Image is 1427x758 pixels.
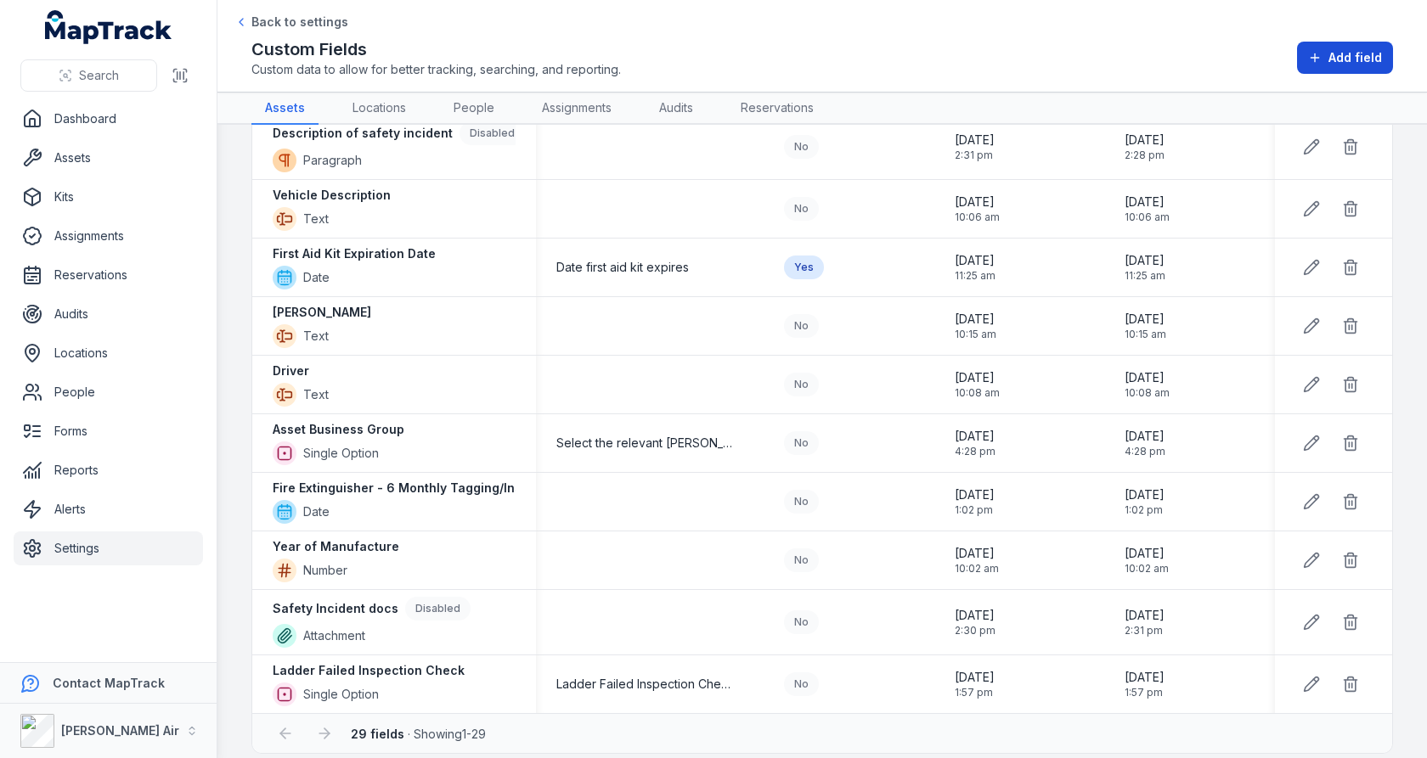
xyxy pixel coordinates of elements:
[1125,194,1170,224] time: 15/08/2025, 10:06:07 am
[1125,428,1165,445] span: [DATE]
[273,304,371,321] strong: [PERSON_NAME]
[955,194,1000,211] span: [DATE]
[955,486,995,517] time: 22/08/2025, 1:02:28 pm
[1125,545,1169,562] span: [DATE]
[14,336,203,370] a: Locations
[556,676,733,693] span: Ladder Failed Inspection Check
[53,676,165,690] strong: Contact MapTrack
[955,562,999,576] span: 10:02 am
[784,255,824,279] div: Yes
[273,662,465,679] strong: Ladder Failed Inspection Check
[273,600,398,617] strong: Safety Incident docs
[61,723,179,738] strong: [PERSON_NAME] Air
[460,121,525,145] div: Disabled
[955,369,1000,386] span: [DATE]
[14,219,203,253] a: Assignments
[251,14,348,31] span: Back to settings
[955,252,996,269] span: [DATE]
[955,149,995,162] span: 2:31 pm
[1125,607,1165,637] time: 31/01/2025, 2:31:12 pm
[234,14,348,31] a: Back to settings
[273,125,453,142] strong: Description of safety incident
[1125,445,1165,458] span: 4:28 pm
[351,727,486,741] span: · Showing 1 - 29
[303,152,362,169] span: Paragraph
[273,362,309,379] strong: Driver
[251,61,621,78] span: Custom data to allow for better tracking, searching, and reporting.
[784,490,819,514] div: No
[440,93,508,125] a: People
[303,686,379,703] span: Single Option
[273,245,436,262] strong: First Aid Kit Expiration Date
[14,375,203,409] a: People
[955,211,1000,224] span: 10:06 am
[1125,311,1166,328] span: [DATE]
[303,211,329,227] span: Text
[784,672,819,696] div: No
[405,597,471,620] div: Disabled
[955,624,996,637] span: 2:30 pm
[14,180,203,214] a: Kits
[1297,42,1393,74] button: Add field
[784,431,819,455] div: No
[784,135,819,159] div: No
[784,548,819,572] div: No
[1125,386,1170,400] span: 10:08 am
[79,67,119,84] span: Search
[273,480,660,497] strong: Fire Extinguisher - 6 Monthly Tagging/Inspection NEXT Due date
[1125,252,1165,283] time: 18/08/2025, 11:25:04 am
[955,545,999,562] span: [DATE]
[1125,369,1170,400] time: 15/08/2025, 10:08:05 am
[14,531,203,565] a: Settings
[339,93,420,125] a: Locations
[955,269,996,283] span: 11:25 am
[1125,607,1165,624] span: [DATE]
[1125,369,1170,386] span: [DATE]
[1125,669,1165,686] span: [DATE]
[955,686,995,699] span: 1:57 pm
[303,328,329,345] span: Text
[955,503,995,517] span: 1:02 pm
[273,187,391,204] strong: Vehicle Description
[955,445,996,458] span: 4:28 pm
[14,297,203,331] a: Audits
[303,386,329,403] span: Text
[45,10,172,44] a: MapTrack
[251,93,319,125] a: Assets
[556,435,733,452] span: Select the relevant [PERSON_NAME] Air Business Department for this asset
[1125,486,1165,503] span: [DATE]
[303,445,379,462] span: Single Option
[955,311,996,328] span: [DATE]
[1125,669,1165,699] time: 31/01/2025, 1:57:38 pm
[351,727,404,741] strong: 29 fields
[1328,49,1382,66] span: Add field
[14,141,203,175] a: Assets
[528,93,625,125] a: Assignments
[784,610,819,634] div: No
[273,538,399,555] strong: Year of Manufacture
[955,428,996,445] span: [DATE]
[955,369,1000,400] time: 15/08/2025, 10:08:05 am
[955,132,995,162] time: 31/01/2025, 2:31:06 pm
[955,328,996,341] span: 10:15 am
[955,607,996,624] span: [DATE]
[14,492,203,526] a: Alerts
[14,414,203,448] a: Forms
[955,132,995,149] span: [DATE]
[784,197,819,221] div: No
[1125,686,1165,699] span: 1:57 pm
[14,453,203,487] a: Reports
[1125,132,1165,149] span: [DATE]
[727,93,827,125] a: Reservations
[1125,211,1170,224] span: 10:06 am
[784,314,819,338] div: No
[1125,328,1166,341] span: 10:15 am
[1125,132,1165,162] time: 02/07/2025, 2:28:33 pm
[20,59,157,92] button: Search
[955,545,999,576] time: 15/08/2025, 10:02:57 am
[1125,149,1165,162] span: 2:28 pm
[955,607,996,637] time: 31/01/2025, 2:30:52 pm
[955,669,995,699] time: 31/01/2025, 1:57:38 pm
[303,269,330,286] span: Date
[303,503,330,520] span: Date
